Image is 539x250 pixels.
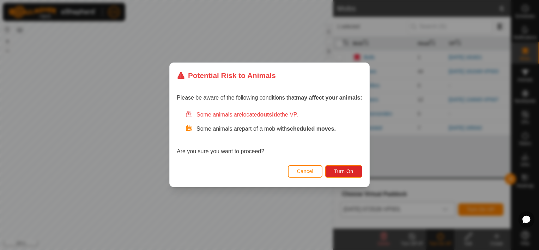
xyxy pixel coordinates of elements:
[242,126,336,132] span: part of a mob with
[260,112,280,118] strong: outside
[177,111,362,156] div: Are you sure you want to proceed?
[242,112,298,118] span: located the VP.
[326,165,362,178] button: Turn On
[287,126,336,132] strong: scheduled moves.
[296,95,362,101] strong: may affect your animals:
[185,111,362,119] div: Some animals are
[177,95,362,101] span: Please be aware of the following conditions that
[288,165,323,178] button: Cancel
[196,125,362,133] p: Some animals are
[177,70,276,81] div: Potential Risk to Animals
[297,169,314,174] span: Cancel
[334,169,353,174] span: Turn On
